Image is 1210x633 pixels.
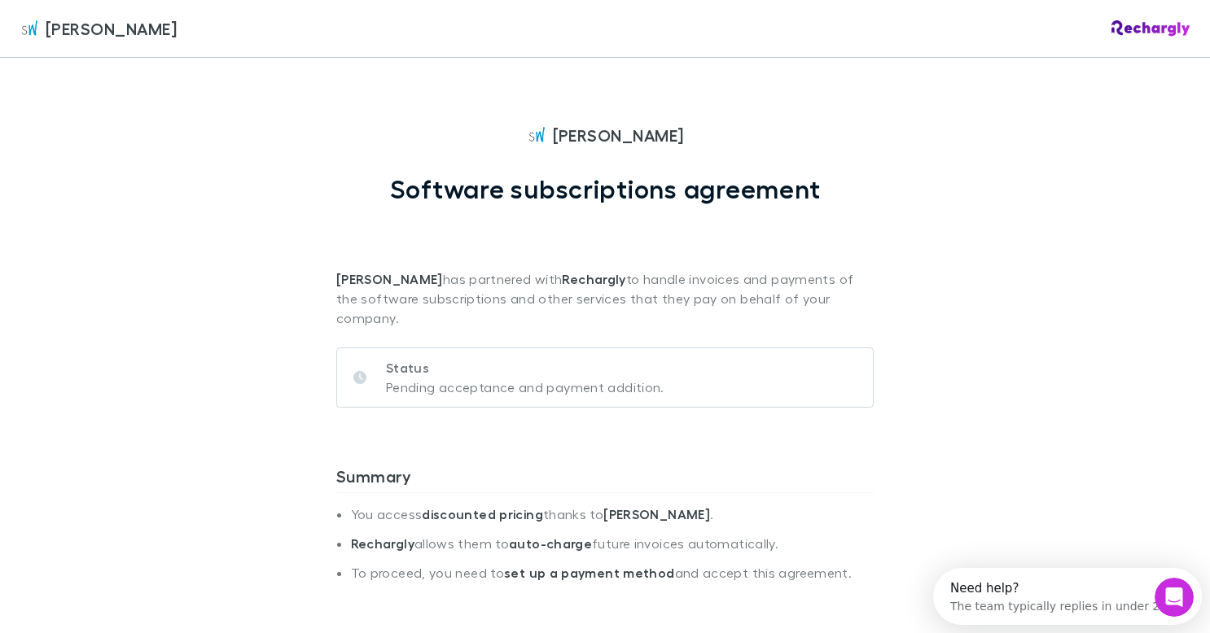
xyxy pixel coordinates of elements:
[336,204,874,328] p: has partnered with to handle invoices and payments of the software subscriptions and other servic...
[422,506,543,522] strong: discounted pricing
[351,565,874,594] li: To proceed, you need to and accept this agreement.
[933,568,1202,625] iframe: Intercom live chat discovery launcher
[351,535,874,565] li: allows them to future invoices automatically.
[351,506,874,535] li: You access thanks to .
[509,535,592,552] strong: auto-charge
[527,125,546,145] img: Sinclair Wilson's Logo
[1155,578,1194,617] iframe: Intercom live chat
[46,16,177,41] span: [PERSON_NAME]
[386,378,664,397] p: Pending acceptance and payment addition.
[504,565,674,581] strong: set up a payment method
[20,19,39,38] img: Sinclair Wilson's Logo
[562,271,625,287] strong: Rechargly
[7,7,282,51] div: Open Intercom Messenger
[336,271,443,287] strong: [PERSON_NAME]
[553,123,684,147] span: [PERSON_NAME]
[17,27,234,44] div: The team typically replies in under 2h
[386,358,664,378] p: Status
[17,14,234,27] div: Need help?
[603,506,710,522] strong: [PERSON_NAME]
[336,466,874,492] h3: Summary
[1111,20,1190,37] img: Rechargly Logo
[390,173,821,204] h1: Software subscriptions agreement
[351,535,414,552] strong: Rechargly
